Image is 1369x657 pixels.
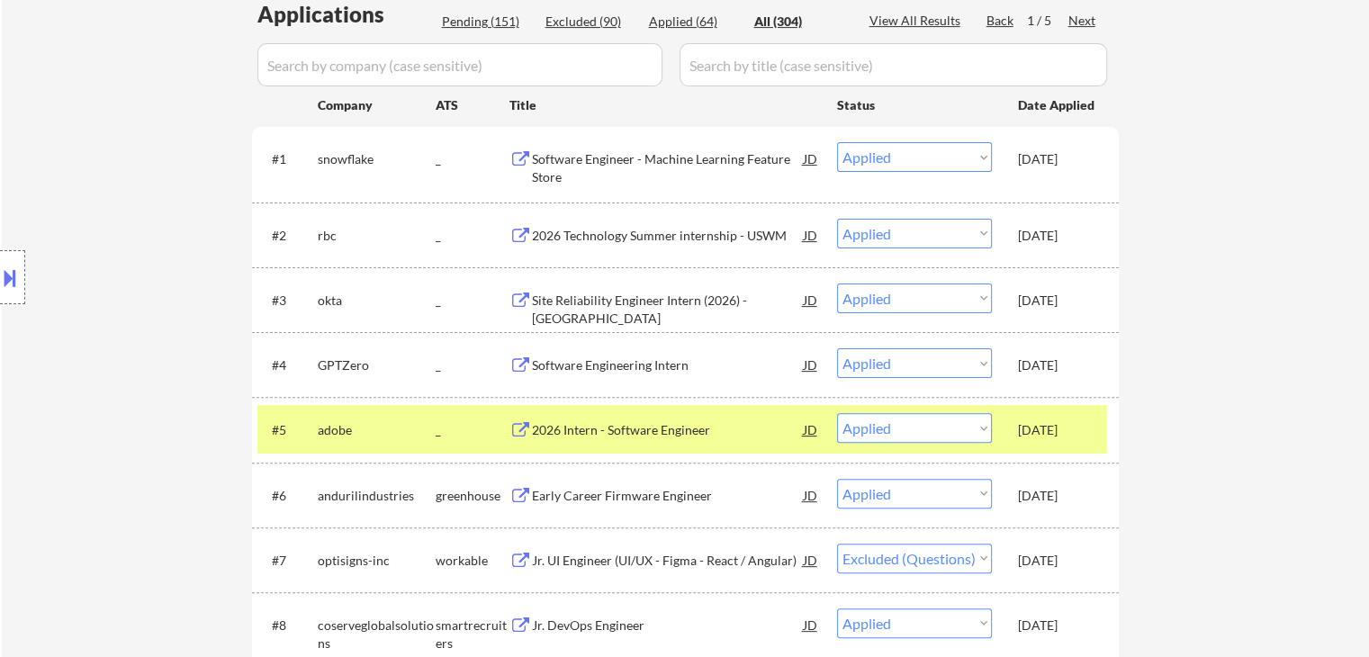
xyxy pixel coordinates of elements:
[318,227,436,245] div: rbc
[532,150,804,185] div: Software Engineer - Machine Learning Feature Store
[1018,150,1097,168] div: [DATE]
[802,219,820,251] div: JD
[1018,227,1097,245] div: [DATE]
[318,616,436,652] div: coserveglobalsolutions
[802,283,820,316] div: JD
[1018,292,1097,310] div: [DATE]
[436,487,509,505] div: greenhouse
[257,43,662,86] input: Search by company (case sensitive)
[257,4,436,25] div: Applications
[532,421,804,439] div: 2026 Intern - Software Engineer
[545,13,635,31] div: Excluded (90)
[1018,421,1097,439] div: [DATE]
[1027,12,1068,30] div: 1 / 5
[986,12,1015,30] div: Back
[1018,487,1097,505] div: [DATE]
[436,421,509,439] div: _
[1068,12,1097,30] div: Next
[532,616,804,634] div: Jr. DevOps Engineer
[272,487,303,505] div: #6
[436,356,509,374] div: _
[436,552,509,570] div: workable
[1018,616,1097,634] div: [DATE]
[649,13,739,31] div: Applied (64)
[1018,356,1097,374] div: [DATE]
[436,227,509,245] div: _
[754,13,844,31] div: All (304)
[532,487,804,505] div: Early Career Firmware Engineer
[509,96,820,114] div: Title
[318,552,436,570] div: optisigns-inc
[532,356,804,374] div: Software Engineering Intern
[869,12,966,30] div: View All Results
[837,88,992,121] div: Status
[318,421,436,439] div: adobe
[436,292,509,310] div: _
[318,150,436,168] div: snowflake
[802,608,820,641] div: JD
[272,616,303,634] div: #8
[436,96,509,114] div: ATS
[802,142,820,175] div: JD
[802,413,820,445] div: JD
[532,292,804,327] div: Site Reliability Engineer Intern (2026) - [GEOGRAPHIC_DATA]
[318,356,436,374] div: GPTZero
[272,552,303,570] div: #7
[318,292,436,310] div: okta
[802,479,820,511] div: JD
[1018,552,1097,570] div: [DATE]
[802,348,820,381] div: JD
[442,13,532,31] div: Pending (151)
[680,43,1107,86] input: Search by title (case sensitive)
[802,544,820,576] div: JD
[436,150,509,168] div: _
[318,96,436,114] div: Company
[1018,96,1097,114] div: Date Applied
[318,487,436,505] div: andurilindustries
[436,616,509,652] div: smartrecruiters
[532,552,804,570] div: Jr. UI Engineer (UI/UX - Figma - React / Angular)
[532,227,804,245] div: 2026 Technology Summer internship - USWM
